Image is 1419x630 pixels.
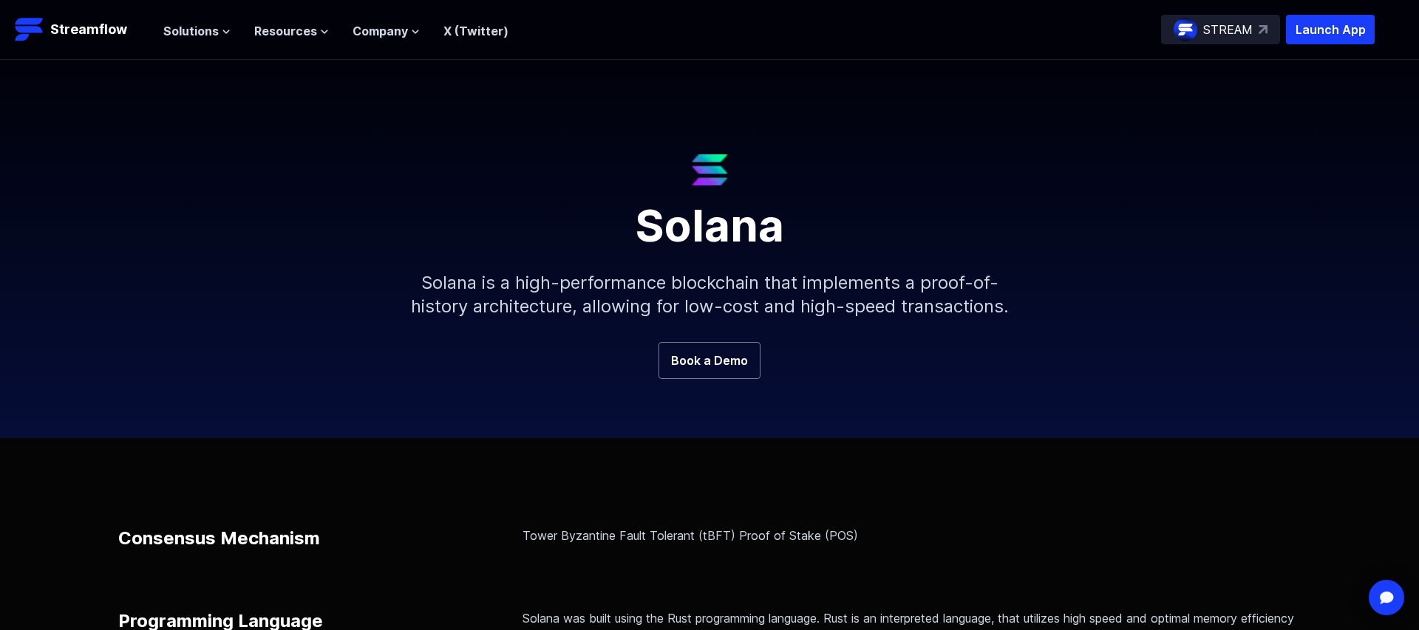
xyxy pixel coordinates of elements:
[163,22,219,40] span: Solutions
[254,22,329,40] button: Resources
[1259,25,1267,34] img: top-right-arrow.svg
[1203,21,1253,38] p: STREAM
[163,22,231,40] button: Solutions
[1161,15,1280,44] a: STREAM
[692,154,728,185] img: Solana
[1174,18,1197,41] img: streamflow-logo-circle.png
[659,342,760,379] a: Book a Demo
[392,247,1027,342] p: Solana is a high-performance blockchain that implements a proof-of-history architecture, allowing...
[523,527,1301,544] p: Tower Byzantine Fault Tolerant (tBFT) Proof of Stake (POS)
[1286,15,1375,44] button: Launch App
[355,185,1064,247] h1: Solana
[118,527,320,550] p: Consensus Mechanism
[15,15,44,44] img: Streamflow Logo
[353,22,408,40] span: Company
[353,22,420,40] button: Company
[1369,580,1404,615] div: Open Intercom Messenger
[443,24,508,38] a: X (Twitter)
[15,15,149,44] a: Streamflow
[254,22,317,40] span: Resources
[50,19,127,40] p: Streamflow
